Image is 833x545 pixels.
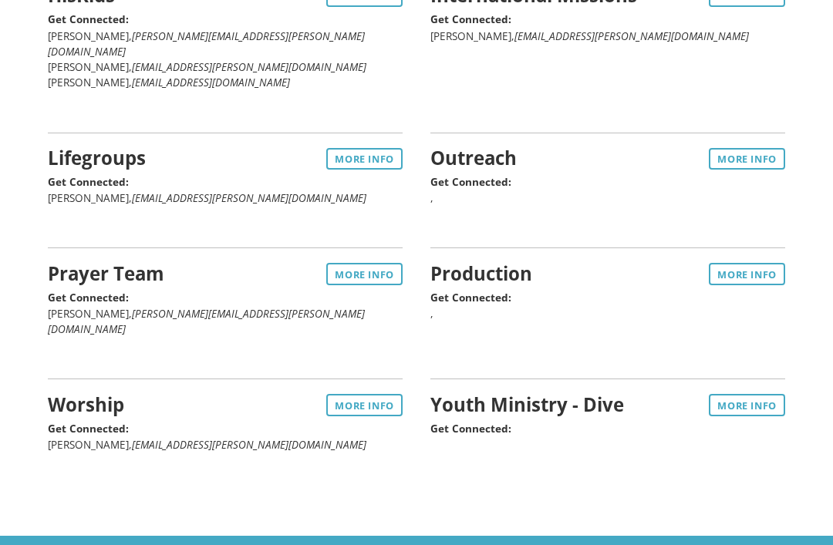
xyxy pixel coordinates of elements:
h4: Prayer Team [48,264,319,284]
em: [PERSON_NAME][EMAIL_ADDRESS][PERSON_NAME][DOMAIN_NAME] [48,29,365,59]
a: More Info [326,263,403,284]
p: [PERSON_NAME], [48,306,403,338]
h6: Get Connected: [430,292,785,304]
h6: Get Connected: [48,292,403,304]
a: More Info [709,394,785,415]
p: [PERSON_NAME], [430,29,785,44]
p: [PERSON_NAME], [PERSON_NAME], [PERSON_NAME], [48,29,403,91]
h6: Get Connected: [430,14,785,25]
h4: Worship [48,395,319,415]
h4: Production [430,264,702,284]
em: [EMAIL_ADDRESS][PERSON_NAME][DOMAIN_NAME] [132,191,366,205]
em: [EMAIL_ADDRESS][DOMAIN_NAME] [132,76,290,89]
h6: Get Connected: [48,177,403,188]
p: [PERSON_NAME], [48,437,403,452]
h4: Outreach [430,148,702,168]
a: More Info [709,263,785,284]
h4: Youth Ministry - Dive [430,395,702,415]
em: [EMAIL_ADDRESS][PERSON_NAME][DOMAIN_NAME] [132,60,366,74]
h6: Get Connected: [430,177,785,188]
h6: Get Connected: [48,423,403,435]
h6: Get Connected: [48,14,403,25]
em: [PERSON_NAME][EMAIL_ADDRESS][PERSON_NAME][DOMAIN_NAME] [48,307,365,336]
p: , [430,306,785,321]
em: [EMAIL_ADDRESS][PERSON_NAME][DOMAIN_NAME] [514,29,749,43]
a: More Info [326,394,403,415]
p: , [430,190,785,206]
h6: Get Connected: [430,423,785,435]
h4: Lifegroups [48,148,319,168]
em: [EMAIL_ADDRESS][PERSON_NAME][DOMAIN_NAME] [132,438,366,452]
a: More Info [709,148,785,170]
p: [PERSON_NAME], [48,190,403,206]
a: More Info [326,148,403,170]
